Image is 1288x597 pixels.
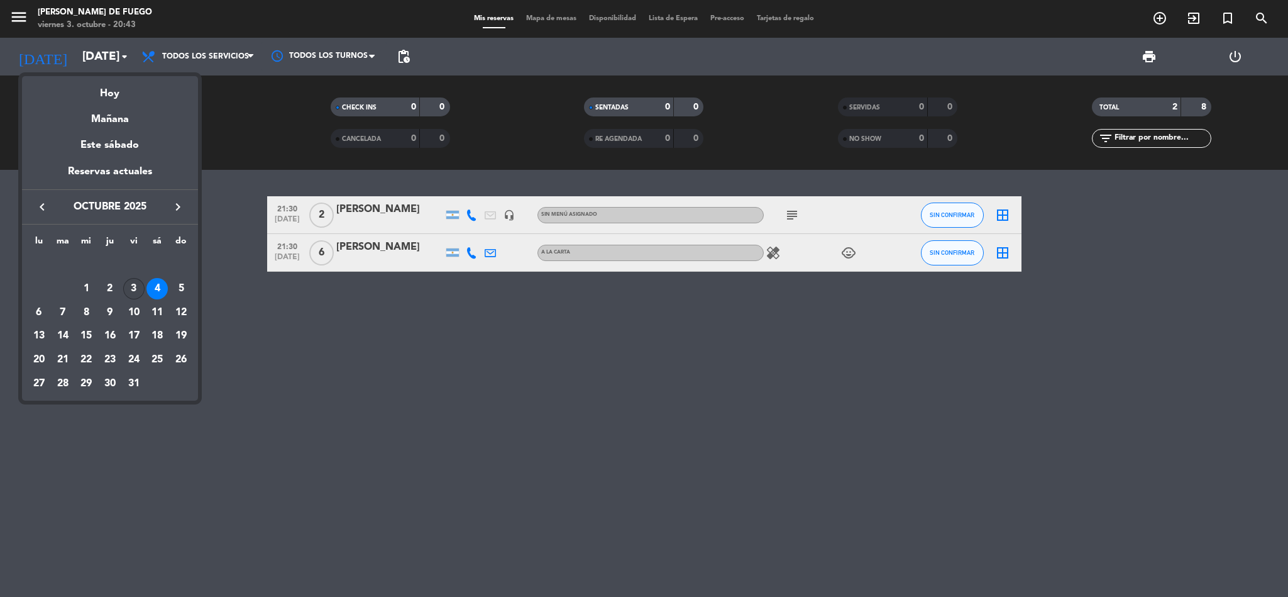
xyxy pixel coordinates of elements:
div: Mañana [22,102,198,128]
td: 13 de octubre de 2025 [27,325,51,349]
td: 23 de octubre de 2025 [98,348,122,372]
td: 6 de octubre de 2025 [27,301,51,325]
td: 30 de octubre de 2025 [98,372,122,396]
th: martes [51,234,75,254]
td: 10 de octubre de 2025 [122,301,146,325]
div: 17 [123,326,145,347]
td: 22 de octubre de 2025 [74,348,98,372]
div: 22 [75,349,97,371]
button: keyboard_arrow_left [31,199,53,215]
td: 16 de octubre de 2025 [98,325,122,349]
td: 14 de octubre de 2025 [51,325,75,349]
div: 26 [170,349,192,371]
td: 21 de octubre de 2025 [51,348,75,372]
span: octubre 2025 [53,199,167,215]
div: 18 [146,326,168,347]
div: 25 [146,349,168,371]
td: 8 de octubre de 2025 [74,301,98,325]
td: 11 de octubre de 2025 [146,301,170,325]
td: 26 de octubre de 2025 [169,348,193,372]
div: 15 [75,326,97,347]
td: 4 de octubre de 2025 [146,277,170,301]
div: 6 [28,302,50,323]
div: 7 [52,302,74,323]
div: 20 [28,349,50,371]
div: 2 [99,278,121,299]
td: 25 de octubre de 2025 [146,348,170,372]
th: miércoles [74,234,98,254]
div: 29 [75,373,97,394]
td: 1 de octubre de 2025 [74,277,98,301]
td: 15 de octubre de 2025 [74,325,98,349]
div: 13 [28,326,50,347]
td: 9 de octubre de 2025 [98,301,122,325]
td: 31 de octubre de 2025 [122,372,146,396]
div: 5 [170,278,192,299]
td: 18 de octubre de 2025 [146,325,170,349]
div: 19 [170,326,192,347]
div: 23 [99,349,121,371]
div: 4 [146,278,168,299]
td: 3 de octubre de 2025 [122,277,146,301]
td: 7 de octubre de 2025 [51,301,75,325]
div: 28 [52,373,74,394]
td: 27 de octubre de 2025 [27,372,51,396]
td: 5 de octubre de 2025 [169,277,193,301]
td: 17 de octubre de 2025 [122,325,146,349]
td: 28 de octubre de 2025 [51,372,75,396]
div: 16 [99,326,121,347]
td: 2 de octubre de 2025 [98,277,122,301]
div: 21 [52,349,74,371]
div: 9 [99,302,121,323]
div: 27 [28,373,50,394]
td: 29 de octubre de 2025 [74,372,98,396]
th: domingo [169,234,193,254]
th: lunes [27,234,51,254]
td: OCT. [27,254,193,277]
div: 3 [123,278,145,299]
td: 20 de octubre de 2025 [27,348,51,372]
th: jueves [98,234,122,254]
div: 31 [123,373,145,394]
button: keyboard_arrow_right [167,199,189,215]
i: keyboard_arrow_right [170,199,185,215]
div: 24 [123,349,145,371]
div: Hoy [22,76,198,102]
i: keyboard_arrow_left [35,199,50,215]
th: sábado [146,234,170,254]
td: 19 de octubre de 2025 [169,325,193,349]
div: 11 [146,302,168,323]
div: 12 [170,302,192,323]
td: 12 de octubre de 2025 [169,301,193,325]
div: Reservas actuales [22,164,198,189]
td: 24 de octubre de 2025 [122,348,146,372]
div: 10 [123,302,145,323]
div: 30 [99,373,121,394]
div: Este sábado [22,128,198,163]
div: 8 [75,302,97,323]
th: viernes [122,234,146,254]
div: 1 [75,278,97,299]
div: 14 [52,326,74,347]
